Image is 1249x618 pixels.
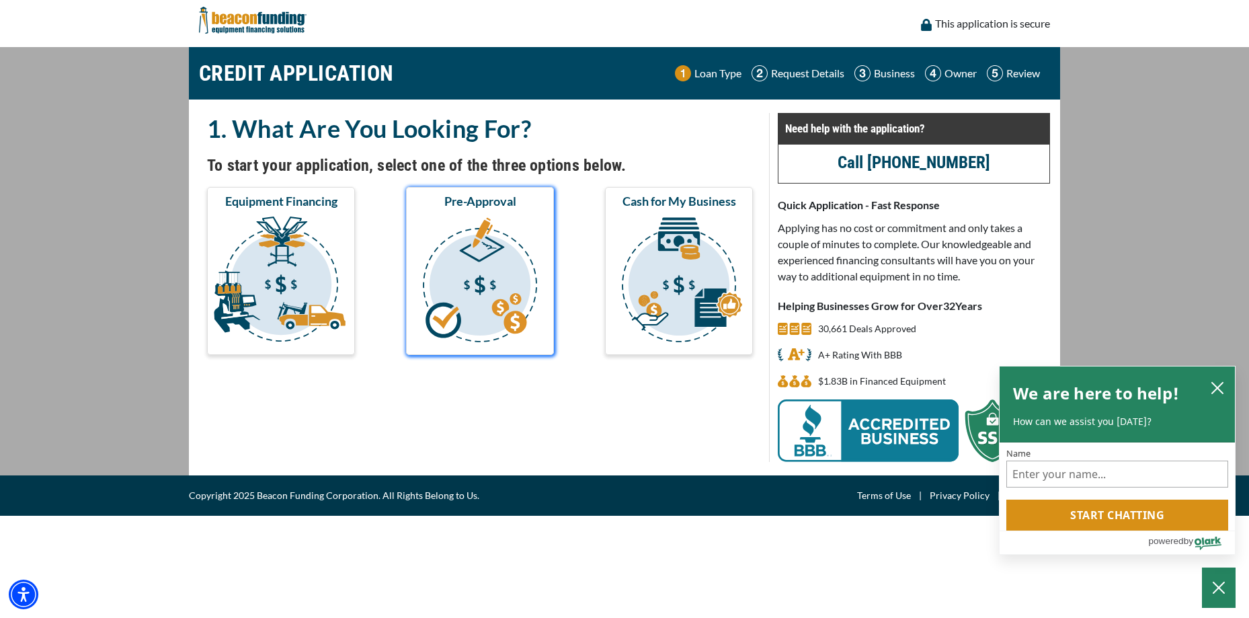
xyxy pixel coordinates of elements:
[1148,533,1183,549] span: powered
[608,215,750,349] img: Cash for My Business
[752,65,768,81] img: Step 2
[207,187,355,355] button: Equipment Financing
[943,299,955,312] span: 32
[675,65,691,81] img: Step 1
[818,373,946,389] p: $1,831,843,843 in Financed Equipment
[818,321,916,337] p: 30,661 Deals Approved
[930,488,990,504] a: Privacy Policy
[771,65,844,81] p: Request Details
[874,65,915,81] p: Business
[778,220,1050,284] p: Applying has no cost or commitment and only takes a couple of minutes to complete. Our knowledgea...
[785,120,1043,137] p: Need help with the application?
[854,65,871,81] img: Step 3
[694,65,741,81] p: Loan Type
[1207,378,1228,397] button: close chatbox
[925,65,941,81] img: Step 4
[778,197,1050,213] p: Quick Application - Fast Response
[207,154,753,177] h4: To start your application, select one of the three options below.
[999,366,1236,555] div: olark chatbox
[778,399,1020,462] img: BBB Acredited Business and SSL Protection
[935,15,1050,32] p: This application is secure
[1013,415,1221,428] p: How can we assist you [DATE]?
[207,113,753,144] h2: 1. What Are You Looking For?
[406,187,554,355] button: Pre-Approval
[9,580,38,609] div: Accessibility Menu
[944,65,977,81] p: Owner
[1202,568,1236,608] button: Close Chatbox
[409,215,551,349] img: Pre-Approval
[911,488,930,504] span: |
[987,65,1003,81] img: Step 5
[778,298,1050,314] p: Helping Businesses Grow for Over Years
[857,488,911,504] a: Terms of Use
[210,215,352,349] img: Equipment Financing
[605,187,753,355] button: Cash for My Business
[818,347,902,363] p: A+ Rating With BBB
[1006,65,1040,81] p: Review
[1148,531,1235,554] a: Powered by Olark
[189,488,479,504] span: Copyright 2025 Beacon Funding Corporation. All Rights Belong to Us.
[199,54,394,93] h1: CREDIT APPLICATION
[921,19,932,31] img: lock icon to convery security
[1006,461,1228,488] input: Name
[1006,449,1228,458] label: Name
[1013,380,1179,407] h2: We are here to help!
[225,193,337,209] span: Equipment Financing
[1184,533,1193,549] span: by
[622,193,736,209] span: Cash for My Business
[990,488,1008,504] span: |
[444,193,516,209] span: Pre-Approval
[1006,500,1228,531] button: Start chatting
[838,153,990,172] a: call (847) 897-2486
